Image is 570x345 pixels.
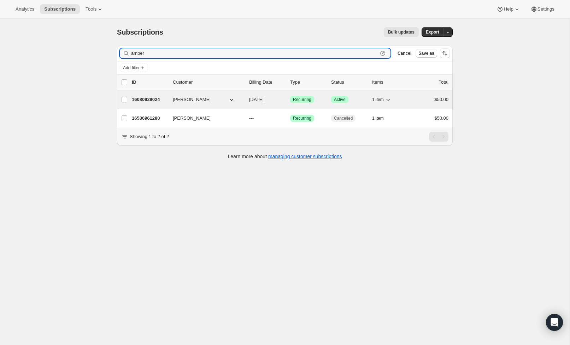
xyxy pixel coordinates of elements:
[249,97,264,102] span: [DATE]
[426,29,439,35] span: Export
[132,95,448,105] div: 16080929024[PERSON_NAME][DATE]SuccessRecurringSuccessActive1 item$50.00
[395,49,414,58] button: Cancel
[117,28,163,36] span: Subscriptions
[372,97,384,102] span: 1 item
[173,115,211,122] span: [PERSON_NAME]
[416,49,437,58] button: Save as
[123,65,140,71] span: Add filter
[173,96,211,103] span: [PERSON_NAME]
[372,113,392,123] button: 1 item
[132,113,448,123] div: 16536961280[PERSON_NAME]---SuccessRecurringCancelled1 item$50.00
[546,314,563,331] div: Open Intercom Messenger
[290,79,325,86] div: Type
[81,4,108,14] button: Tools
[268,154,342,159] a: managing customer subscriptions
[132,79,167,86] p: ID
[372,95,392,105] button: 1 item
[526,4,559,14] button: Settings
[228,153,342,160] p: Learn more about
[131,48,378,58] input: Filter subscribers
[249,79,284,86] p: Billing Date
[130,133,169,140] p: Showing 1 to 2 of 2
[16,6,34,12] span: Analytics
[388,29,415,35] span: Bulk updates
[372,115,384,121] span: 1 item
[440,48,450,58] button: Sort the results
[86,6,96,12] span: Tools
[379,50,386,57] button: Clear
[384,27,419,37] button: Bulk updates
[429,132,448,142] nav: Pagination
[398,50,411,56] span: Cancel
[249,115,254,121] span: ---
[11,4,39,14] button: Analytics
[169,113,239,124] button: [PERSON_NAME]
[504,6,513,12] span: Help
[293,115,311,121] span: Recurring
[40,4,80,14] button: Subscriptions
[439,79,448,86] p: Total
[331,79,366,86] p: Status
[434,115,448,121] span: $50.00
[132,115,167,122] p: 16536961280
[372,79,407,86] div: Items
[537,6,554,12] span: Settings
[132,96,167,103] p: 16080929024
[434,97,448,102] span: $50.00
[334,97,346,102] span: Active
[132,79,448,86] div: IDCustomerBilling DateTypeStatusItemsTotal
[169,94,239,105] button: [PERSON_NAME]
[334,115,353,121] span: Cancelled
[173,79,243,86] p: Customer
[492,4,524,14] button: Help
[44,6,76,12] span: Subscriptions
[422,27,443,37] button: Export
[418,50,434,56] span: Save as
[293,97,311,102] span: Recurring
[120,64,148,72] button: Add filter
